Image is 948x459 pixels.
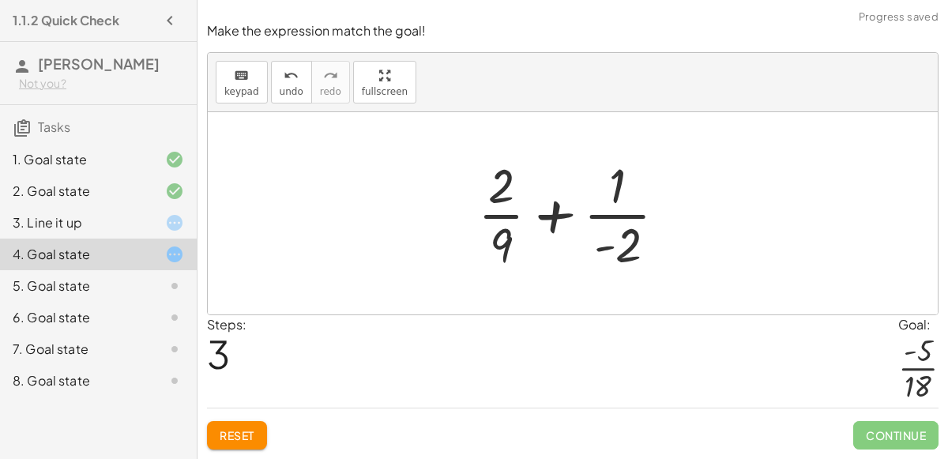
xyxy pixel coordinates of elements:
[13,308,140,327] div: 6. Goal state
[38,119,70,135] span: Tasks
[19,76,184,92] div: Not you?
[13,340,140,359] div: 7. Goal state
[284,66,299,85] i: undo
[859,9,939,25] span: Progress saved
[216,61,268,103] button: keyboardkeypad
[165,308,184,327] i: Task not started.
[165,277,184,295] i: Task not started.
[13,182,140,201] div: 2. Goal state
[13,277,140,295] div: 5. Goal state
[362,86,408,97] span: fullscreen
[323,66,338,85] i: redo
[165,182,184,201] i: Task finished and correct.
[898,315,939,334] div: Goal:
[165,213,184,232] i: Task started.
[234,66,249,85] i: keyboard
[165,340,184,359] i: Task not started.
[280,86,303,97] span: undo
[353,61,416,103] button: fullscreen
[224,86,259,97] span: keypad
[165,245,184,264] i: Task started.
[207,22,939,40] p: Make the expression match the goal!
[207,421,267,450] button: Reset
[207,316,246,333] label: Steps:
[271,61,312,103] button: undoundo
[38,55,160,73] span: [PERSON_NAME]
[220,428,254,442] span: Reset
[13,245,140,264] div: 4. Goal state
[207,329,230,378] span: 3
[165,371,184,390] i: Task not started.
[13,213,140,232] div: 3. Line it up
[13,150,140,169] div: 1. Goal state
[165,150,184,169] i: Task finished and correct.
[13,371,140,390] div: 8. Goal state
[311,61,350,103] button: redoredo
[13,11,119,30] h4: 1.1.2 Quick Check
[320,86,341,97] span: redo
